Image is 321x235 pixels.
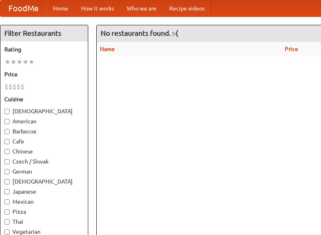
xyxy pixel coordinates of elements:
label: Japanese [4,188,84,196]
li: ★ [28,57,35,66]
input: Mexican [4,199,10,204]
input: Cafe [4,139,10,144]
a: Price [285,46,298,52]
li: $ [20,82,24,91]
li: ★ [4,57,10,66]
label: Chinese [4,147,84,155]
label: [DEMOGRAPHIC_DATA] [4,107,84,115]
a: Who we are [120,0,163,16]
label: Mexican [4,198,84,206]
input: Czech / Slovak [4,159,10,164]
input: [DEMOGRAPHIC_DATA] [4,109,10,114]
input: Vegetarian [4,229,10,235]
a: Recipe videos [163,0,211,16]
a: Name [100,46,115,52]
input: American [4,119,10,124]
a: FoodMe [0,0,47,16]
h5: Rating [4,45,84,53]
label: Czech / Slovak [4,157,84,166]
li: ★ [16,57,22,66]
li: $ [8,82,12,91]
input: Barbecue [4,129,10,134]
label: American [4,117,84,125]
input: Chinese [4,149,10,154]
a: How it works [75,0,120,16]
input: [DEMOGRAPHIC_DATA] [4,179,10,184]
li: $ [4,82,8,91]
li: ★ [22,57,28,66]
label: Barbecue [4,127,84,135]
input: Thai [4,219,10,225]
h5: Cuisine [4,95,84,103]
h4: Filter Restaurants [0,25,88,41]
label: Pizza [4,208,84,216]
label: Thai [4,218,84,226]
label: German [4,168,84,176]
h5: Price [4,70,84,78]
label: Cafe [4,137,84,145]
li: $ [12,82,16,91]
input: Japanese [4,189,10,194]
input: German [4,169,10,174]
label: [DEMOGRAPHIC_DATA] [4,178,84,186]
li: $ [16,82,20,91]
li: ★ [10,57,16,66]
ng-pluralize: No restaurants found. :-( [101,29,178,37]
input: Pizza [4,209,10,215]
a: Home [47,0,75,16]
